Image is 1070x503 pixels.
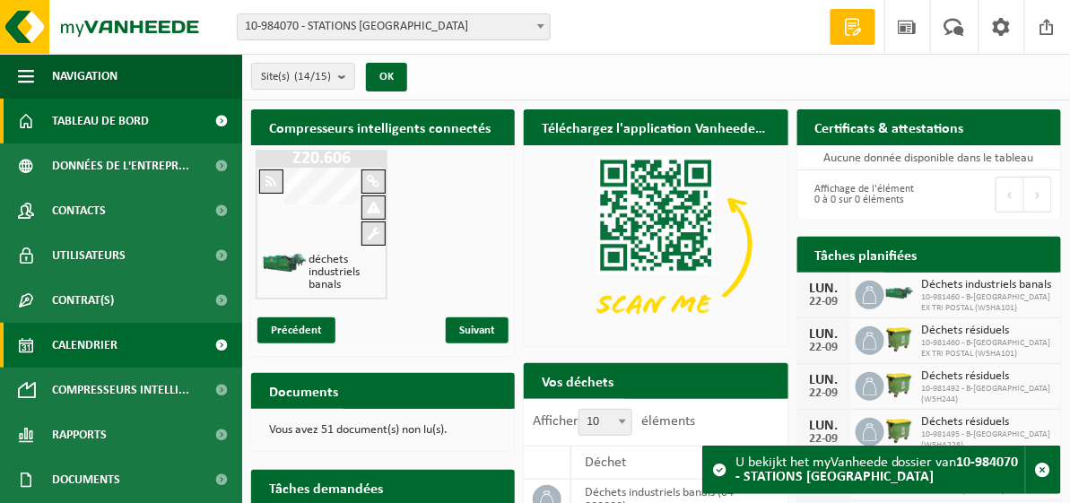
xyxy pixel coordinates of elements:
h2: Téléchargez l'application Vanheede+ maintenant! [524,109,787,144]
div: 22-09 [806,342,842,354]
img: HK-XZ-20-GN-01 [262,252,307,274]
span: Rapports [52,412,107,457]
img: WB-1100-HPE-GN-51 [884,415,915,446]
span: Données de l'entrepr... [52,143,189,188]
span: 10-981460 - B-[GEOGRAPHIC_DATA] EX TRI POSTAL (W5HA101) [922,338,1052,360]
h4: déchets industriels banals [309,254,379,291]
span: 10-981460 - B-[GEOGRAPHIC_DATA] EX TRI POSTAL (W5HA101) [922,292,1052,314]
div: LUN. [806,282,842,296]
img: HK-XZ-20-GN-01 [884,285,915,301]
h2: Compresseurs intelligents connectés [251,109,515,144]
count: (14/15) [294,71,331,82]
div: 22-09 [806,387,842,400]
span: Déchets industriels banals [922,278,1052,292]
span: Déchet [585,455,626,470]
p: Vous avez 51 document(s) non lu(s). [269,424,497,437]
span: Documents [52,457,120,502]
img: WB-1100-HPE-GN-50 [884,324,915,354]
span: Navigation [52,54,117,99]
span: Compresseurs intelli... [52,368,189,412]
div: Affichage de l'élément 0 à 0 sur 0 éléments [806,175,920,214]
button: Next [1024,177,1052,212]
div: U bekijkt het myVanheede dossier van [735,447,1025,493]
h2: Documents [251,373,356,408]
span: Déchets résiduels [922,415,1052,429]
span: Suivant [446,317,509,343]
span: 10-981495 - B-[GEOGRAPHIC_DATA] (W5HA228) [922,429,1052,451]
span: Calendrier [52,323,117,368]
span: Utilisateurs [52,233,126,278]
span: 10 [579,410,631,435]
span: 10-984070 - STATIONS CHARLEROI [238,14,550,39]
button: Site(s)(14/15) [251,63,355,90]
span: Contacts [52,188,106,233]
span: Précédent [257,317,335,343]
button: OK [366,63,407,91]
div: 22-09 [806,296,842,308]
button: Previous [996,177,1024,212]
span: Déchets résiduels [922,369,1052,384]
div: LUN. [806,419,842,433]
img: WB-1100-HPE-GN-51 [884,369,915,400]
h2: Certificats & attestations [797,109,982,144]
h2: Tâches planifiées [797,237,935,272]
span: Contrat(s) [52,278,114,323]
div: 22-09 [806,433,842,446]
img: Download de VHEPlus App [524,145,787,343]
div: LUN. [806,373,842,387]
div: LUN. [806,327,842,342]
span: Tableau de bord [52,99,149,143]
span: 10-984070 - STATIONS CHARLEROI [237,13,551,40]
td: Aucune donnée disponible dans le tableau [797,145,1061,170]
span: 10-981492 - B-[GEOGRAPHIC_DATA] (W5H244) [922,384,1052,405]
span: 10 [578,409,632,436]
label: Afficher éléments [533,414,695,429]
h1: Z20.606 [260,150,383,168]
span: Déchets résiduels [922,324,1052,338]
h2: Vos déchets [524,363,631,398]
span: Site(s) [261,64,331,91]
strong: 10-984070 - STATIONS [GEOGRAPHIC_DATA] [735,455,1019,484]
